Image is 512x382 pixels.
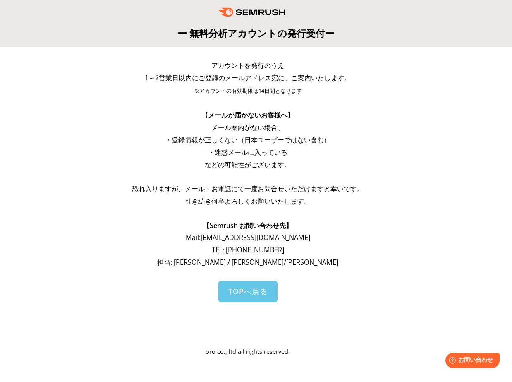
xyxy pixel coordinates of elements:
span: ー 無料分析アカウントの発行受付ー [177,26,335,40]
span: ※アカウントの有効期限は14日間となります [194,87,302,94]
span: 恐れ入りますが、メール・お電話にて一度お問合せいただけますと幸いです。 [132,184,364,193]
span: oro co., ltd all rights reserved. [206,348,290,356]
iframe: Help widget launcher [438,350,503,373]
span: Mail: [EMAIL_ADDRESS][DOMAIN_NAME] [186,233,310,242]
span: 担当: [PERSON_NAME] / [PERSON_NAME]/[PERSON_NAME] [157,258,338,267]
span: ・迷惑メールに入っている [208,148,287,157]
span: メール案内がない場合、 [211,123,284,132]
a: TOPへ戻る [218,281,278,302]
span: 【メールが届かないお客様へ】 [201,111,294,120]
span: 【Semrush お問い合わせ先】 [203,221,292,230]
span: アカウントを発行のうえ [211,61,284,70]
span: 1～2営業日以内にご登録のメールアドレス宛に、ご案内いたします。 [145,73,351,82]
span: TOPへ戻る [228,286,268,296]
span: TEL: [PHONE_NUMBER] [212,245,284,255]
span: 引き続き何卒よろしくお願いいたします。 [185,197,311,206]
span: ・登録情報が正しくない（日本ユーザーではない含む） [165,135,330,144]
span: などの可能性がございます。 [205,160,291,169]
